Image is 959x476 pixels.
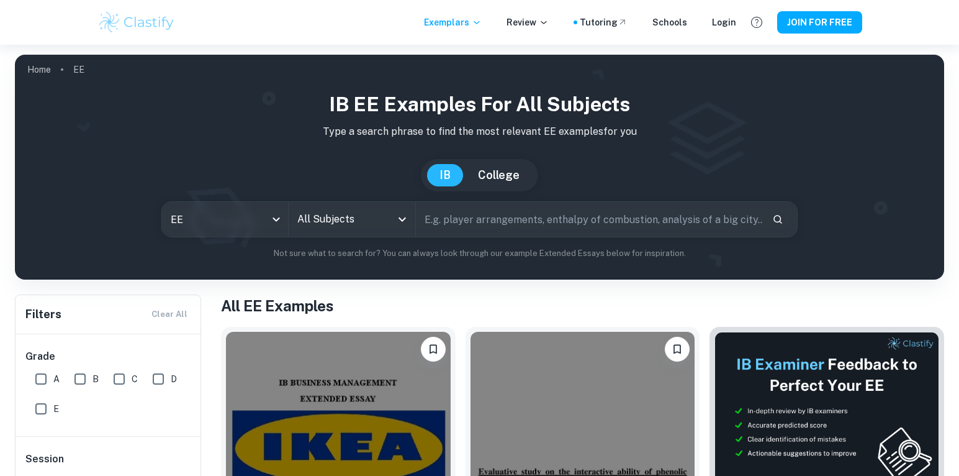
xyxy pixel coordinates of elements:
span: B [92,372,99,386]
img: profile cover [15,55,944,280]
p: Review [507,16,549,29]
h6: Filters [25,306,61,323]
a: Schools [652,16,687,29]
button: IB [427,164,463,186]
p: Exemplars [424,16,482,29]
h6: Grade [25,349,192,364]
p: Type a search phrase to find the most relevant EE examples for you [25,124,934,139]
span: E [53,402,59,416]
h1: All EE Examples [221,295,944,317]
button: Help and Feedback [746,12,767,33]
button: JOIN FOR FREE [777,11,862,34]
span: A [53,372,60,386]
button: Please log in to bookmark exemplars [421,337,446,362]
button: Search [767,209,788,230]
input: E.g. player arrangements, enthalpy of combustion, analysis of a big city... [416,202,762,237]
p: Not sure what to search for? You can always look through our example Extended Essays below for in... [25,247,934,260]
a: Login [712,16,736,29]
img: Clastify logo [97,10,176,35]
a: Tutoring [580,16,628,29]
button: Open [394,211,411,228]
button: Please log in to bookmark exemplars [665,337,690,362]
a: Home [27,61,51,78]
p: EE [73,63,84,76]
button: College [466,164,532,186]
div: EE [162,202,289,237]
span: C [132,372,138,386]
span: D [171,372,177,386]
h1: IB EE examples for all subjects [25,89,934,119]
